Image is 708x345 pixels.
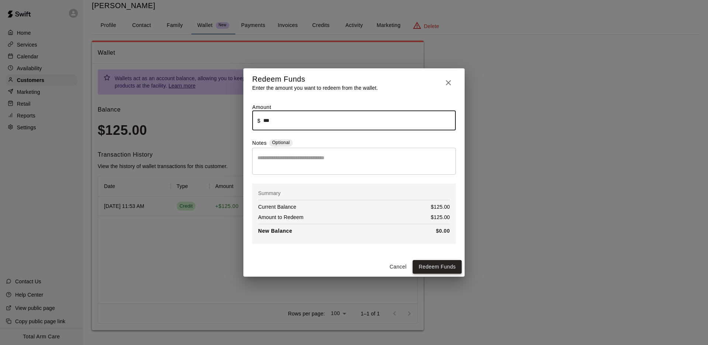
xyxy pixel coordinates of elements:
p: Current Balance [258,203,296,211]
p: $125.00 [431,203,450,211]
p: $125.00 [431,214,450,221]
p: Amount to Redeem [258,214,303,221]
span: Optional [272,140,290,145]
label: Notes [252,139,267,148]
p: Summary [258,189,450,197]
button: Redeem Funds [413,260,462,274]
p: $0.00 [436,227,450,235]
p: New Balance [258,227,292,235]
button: Cancel [386,260,410,274]
p: Enter the amount you want to redeem from the wallet. [252,84,378,92]
p: $ [257,117,260,124]
label: Amount [252,104,271,110]
h5: Redeem Funds [252,74,378,84]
